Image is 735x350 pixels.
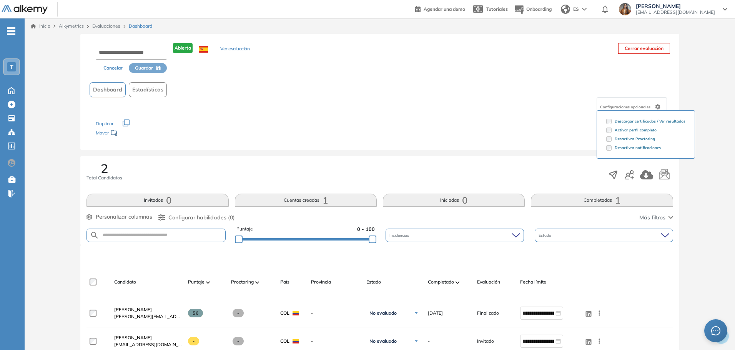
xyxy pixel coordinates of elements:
[514,1,552,18] button: Onboarding
[114,334,182,341] a: [PERSON_NAME]
[357,226,375,233] span: 0 - 100
[188,337,199,345] span: -
[366,279,381,285] span: Estado
[456,281,459,284] img: [missing "en.ARROW_ALT" translation]
[386,229,524,242] div: Incidencias
[280,338,289,345] span: COL
[600,104,652,110] span: Configuraciones opcionales
[711,326,720,335] span: message
[639,214,673,222] button: Más filtros
[233,309,244,317] span: -
[235,194,377,207] button: Cuentas creadas1
[114,306,182,313] a: [PERSON_NAME]
[135,65,153,71] span: Guardar
[414,339,419,343] img: Ícono de flecha
[188,309,203,317] span: 56
[114,341,182,348] span: [EMAIL_ADDRESS][DOMAIN_NAME]
[10,64,13,70] span: T
[561,5,570,14] img: world
[199,46,208,53] img: ESP
[414,311,419,315] img: Ícono de flecha
[428,338,430,345] span: -
[535,229,673,242] div: Estado
[220,45,249,53] button: Ver evaluación
[424,6,465,12] span: Agendar una demo
[526,6,552,12] span: Onboarding
[7,30,15,32] i: -
[486,6,508,12] span: Tutoriales
[96,121,113,126] span: Duplicar
[539,232,553,238] span: Estado
[582,8,587,11] img: arrow
[280,279,289,285] span: País
[311,279,331,285] span: Provincia
[311,310,360,317] span: -
[188,279,205,285] span: Puntaje
[96,126,173,141] div: Mover
[132,86,163,94] span: Estadísticas
[233,337,244,345] span: -
[2,5,48,15] img: Logo
[615,118,685,124] span: Descargar certificados / Ver resultados
[86,213,152,221] button: Personalizar columnas
[90,82,126,97] button: Dashboard
[168,214,235,222] span: Configurar habilidades (0)
[129,63,167,73] button: Guardar
[531,194,673,207] button: Completadas1
[158,214,235,222] button: Configurar habilidades (0)
[114,279,136,285] span: Candidato
[573,6,579,13] span: ES
[636,3,715,9] span: [PERSON_NAME]
[293,311,299,315] img: COL
[428,279,454,285] span: Completado
[383,194,525,207] button: Iniciadas0
[206,281,210,284] img: [missing "en.ARROW_ALT" translation]
[615,136,655,142] span: Desactivar Proctoring
[92,23,120,29] a: Evaluaciones
[597,97,667,116] div: Configuraciones opcionales
[173,43,193,53] span: Abierta
[415,4,465,13] a: Agendar una demo
[389,232,411,238] span: Incidencias
[86,174,122,181] span: Total Candidatos
[129,82,167,97] button: Estadísticas
[114,335,152,340] span: [PERSON_NAME]
[311,338,360,345] span: -
[236,226,253,233] span: Puntaje
[636,9,715,15] span: [EMAIL_ADDRESS][DOMAIN_NAME]
[369,310,397,316] span: No evaluado
[31,23,50,30] a: Inicio
[428,310,443,317] span: [DATE]
[520,279,546,285] span: Fecha límite
[280,310,289,317] span: COL
[477,338,494,345] span: Invitado
[129,23,152,30] span: Dashboard
[93,86,122,94] span: Dashboard
[114,313,182,320] span: [PERSON_NAME][EMAIL_ADDRESS][DOMAIN_NAME]
[293,339,299,343] img: COL
[90,231,99,240] img: SEARCH_ALT
[639,214,665,222] span: Más filtros
[369,338,397,344] span: No evaluado
[97,63,129,73] button: Cancelar
[114,307,152,312] span: [PERSON_NAME]
[101,162,108,174] span: 2
[59,23,84,29] span: Alkymetrics
[86,194,228,207] button: Invitados0
[618,43,670,54] button: Cerrar evaluación
[96,213,152,221] span: Personalizar columnas
[477,310,499,317] span: Finalizado
[615,127,657,133] span: Activar perfil completo
[255,281,259,284] img: [missing "en.ARROW_ALT" translation]
[615,145,661,151] span: Desactivar notificaciones
[231,279,254,285] span: Proctoring
[477,279,500,285] span: Evaluación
